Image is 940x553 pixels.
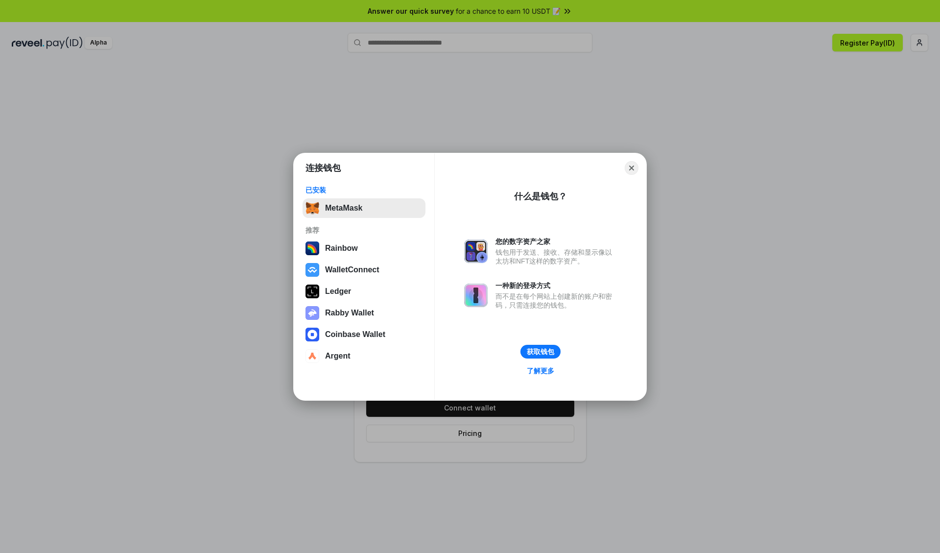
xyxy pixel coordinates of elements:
[325,352,351,361] div: Argent
[514,191,567,202] div: 什么是钱包？
[303,346,425,366] button: Argent
[303,282,425,301] button: Ledger
[495,281,617,290] div: 一种新的登录方式
[305,226,423,235] div: 推荐
[325,265,379,274] div: WalletConnect
[305,162,341,174] h1: 连接钱包
[305,349,319,363] img: svg+xml,%3Csvg%20width%3D%2228%22%20height%3D%2228%22%20viewBox%3D%220%200%2028%2028%22%20fill%3D...
[305,263,319,277] img: svg+xml,%3Csvg%20width%3D%2228%22%20height%3D%2228%22%20viewBox%3D%220%200%2028%2028%22%20fill%3D...
[520,345,561,359] button: 获取钱包
[305,328,319,341] img: svg+xml,%3Csvg%20width%3D%2228%22%20height%3D%2228%22%20viewBox%3D%220%200%2028%2028%22%20fill%3D...
[325,309,374,317] div: Rabby Wallet
[464,240,488,263] img: svg+xml,%3Csvg%20xmlns%3D%22http%3A%2F%2Fwww.w3.org%2F2000%2Fsvg%22%20fill%3D%22none%22%20viewBox...
[325,244,358,253] div: Rainbow
[303,260,425,280] button: WalletConnect
[303,239,425,258] button: Rainbow
[527,366,554,375] div: 了解更多
[325,287,351,296] div: Ledger
[303,303,425,323] button: Rabby Wallet
[521,364,560,377] a: 了解更多
[495,292,617,310] div: 而不是在每个网站上创建新的账户和密码，只需连接您的钱包。
[305,285,319,298] img: svg+xml,%3Csvg%20xmlns%3D%22http%3A%2F%2Fwww.w3.org%2F2000%2Fsvg%22%20width%3D%2228%22%20height%3...
[527,347,554,356] div: 获取钱包
[625,161,638,175] button: Close
[495,248,617,265] div: 钱包用于发送、接收、存储和显示像以太坊和NFT这样的数字资产。
[305,306,319,320] img: svg+xml,%3Csvg%20xmlns%3D%22http%3A%2F%2Fwww.w3.org%2F2000%2Fsvg%22%20fill%3D%22none%22%20viewBox...
[464,284,488,307] img: svg+xml,%3Csvg%20xmlns%3D%22http%3A%2F%2Fwww.w3.org%2F2000%2Fsvg%22%20fill%3D%22none%22%20viewBox...
[325,204,362,213] div: MetaMask
[325,330,385,339] div: Coinbase Wallet
[303,198,425,218] button: MetaMask
[303,325,425,344] button: Coinbase Wallet
[305,201,319,215] img: svg+xml,%3Csvg%20fill%3D%22none%22%20height%3D%2233%22%20viewBox%3D%220%200%2035%2033%22%20width%...
[305,186,423,194] div: 已安装
[305,241,319,255] img: svg+xml,%3Csvg%20width%3D%22120%22%20height%3D%22120%22%20viewBox%3D%220%200%20120%20120%22%20fil...
[495,237,617,246] div: 您的数字资产之家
